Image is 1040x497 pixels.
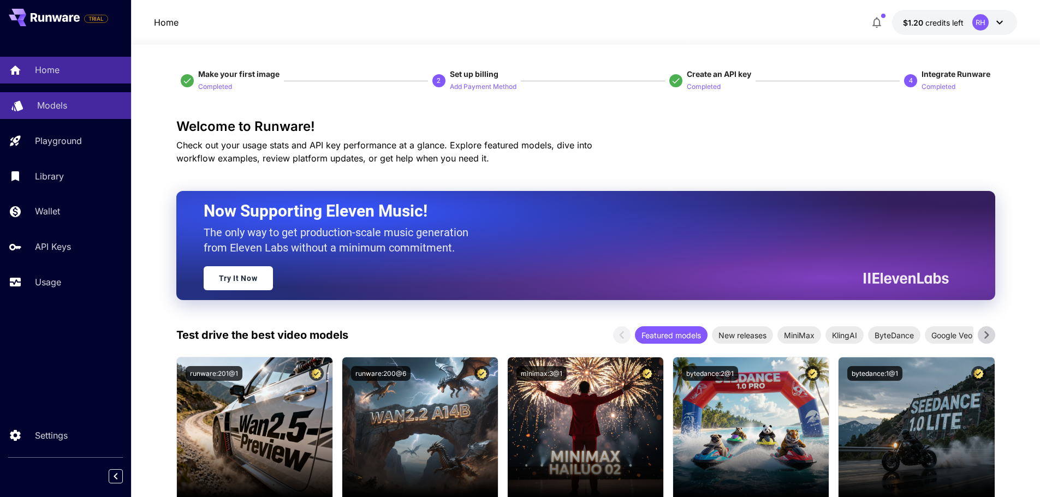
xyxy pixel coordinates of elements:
[177,357,332,497] img: alt
[35,205,60,218] p: Wallet
[198,80,232,93] button: Completed
[154,16,179,29] a: Home
[204,266,273,290] a: Try It Now
[712,330,773,341] span: New releases
[176,119,995,134] h3: Welcome to Runware!
[309,366,324,381] button: Certified Model – Vetted for best performance and includes a commercial license.
[474,366,489,381] button: Certified Model – Vetted for best performance and includes a commercial license.
[154,16,179,29] nav: breadcrumb
[437,76,441,86] p: 2
[516,366,567,381] button: minimax:3@1
[777,326,821,344] div: MiniMax
[868,330,920,341] span: ByteDance
[805,366,820,381] button: Certified Model – Vetted for best performance and includes a commercial license.
[825,326,864,344] div: KlingAI
[673,357,829,497] img: alt
[922,69,990,79] span: Integrate Runware
[640,366,655,381] button: Certified Model – Vetted for best performance and includes a commercial license.
[909,76,913,86] p: 4
[922,82,955,92] p: Completed
[687,82,721,92] p: Completed
[342,357,498,497] img: alt
[35,240,71,253] p: API Keys
[922,80,955,93] button: Completed
[925,330,979,341] span: Google Veo
[868,326,920,344] div: ByteDance
[35,134,82,147] p: Playground
[687,80,721,93] button: Completed
[84,12,108,25] span: Add your payment card to enable full platform functionality.
[176,327,348,343] p: Test drive the best video models
[35,63,60,76] p: Home
[35,276,61,289] p: Usage
[925,18,964,27] span: credits left
[508,357,663,497] img: alt
[198,69,280,79] span: Make your first image
[450,82,516,92] p: Add Payment Method
[892,10,1017,35] button: $1.199RH
[204,225,477,255] p: The only way to get production-scale music generation from Eleven Labs without a minimum commitment.
[117,466,131,486] div: Collapse sidebar
[176,140,592,164] span: Check out your usage stats and API key performance at a glance. Explore featured models, dive int...
[972,14,989,31] div: RH
[204,201,941,221] h2: Now Supporting Eleven Music!
[186,366,242,381] button: runware:201@1
[351,366,411,381] button: runware:200@6
[839,357,994,497] img: alt
[825,330,864,341] span: KlingAI
[109,469,123,483] button: Collapse sidebar
[37,99,67,112] p: Models
[903,17,964,28] div: $1.199
[682,366,738,381] button: bytedance:2@1
[925,326,979,344] div: Google Veo
[847,366,902,381] button: bytedance:1@1
[777,330,821,341] span: MiniMax
[712,326,773,344] div: New releases
[450,80,516,93] button: Add Payment Method
[635,326,708,344] div: Featured models
[903,18,925,27] span: $1.20
[35,170,64,183] p: Library
[35,429,68,442] p: Settings
[971,366,986,381] button: Certified Model – Vetted for best performance and includes a commercial license.
[85,15,108,23] span: TRIAL
[687,69,751,79] span: Create an API key
[450,69,498,79] span: Set up billing
[198,82,232,92] p: Completed
[635,330,708,341] span: Featured models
